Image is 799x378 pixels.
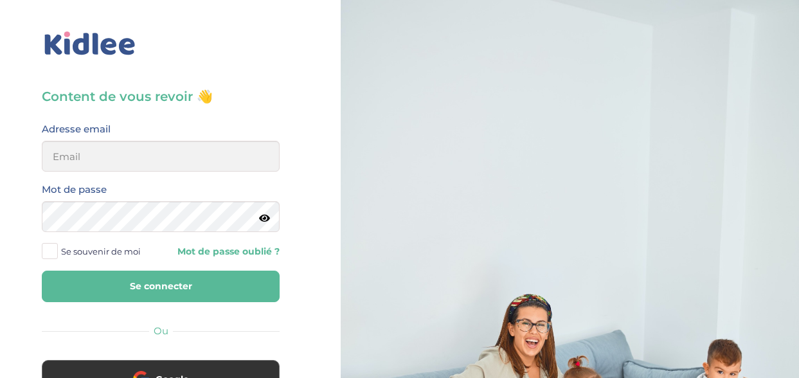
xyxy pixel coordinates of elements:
input: Email [42,141,280,172]
a: Mot de passe oublié ? [170,246,280,258]
span: Se souvenir de moi [61,243,141,260]
label: Mot de passe [42,181,107,198]
span: Ou [154,325,168,337]
button: Se connecter [42,271,280,302]
h3: Content de vous revoir 👋 [42,87,280,105]
label: Adresse email [42,121,111,138]
img: logo_kidlee_bleu [42,29,138,59]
